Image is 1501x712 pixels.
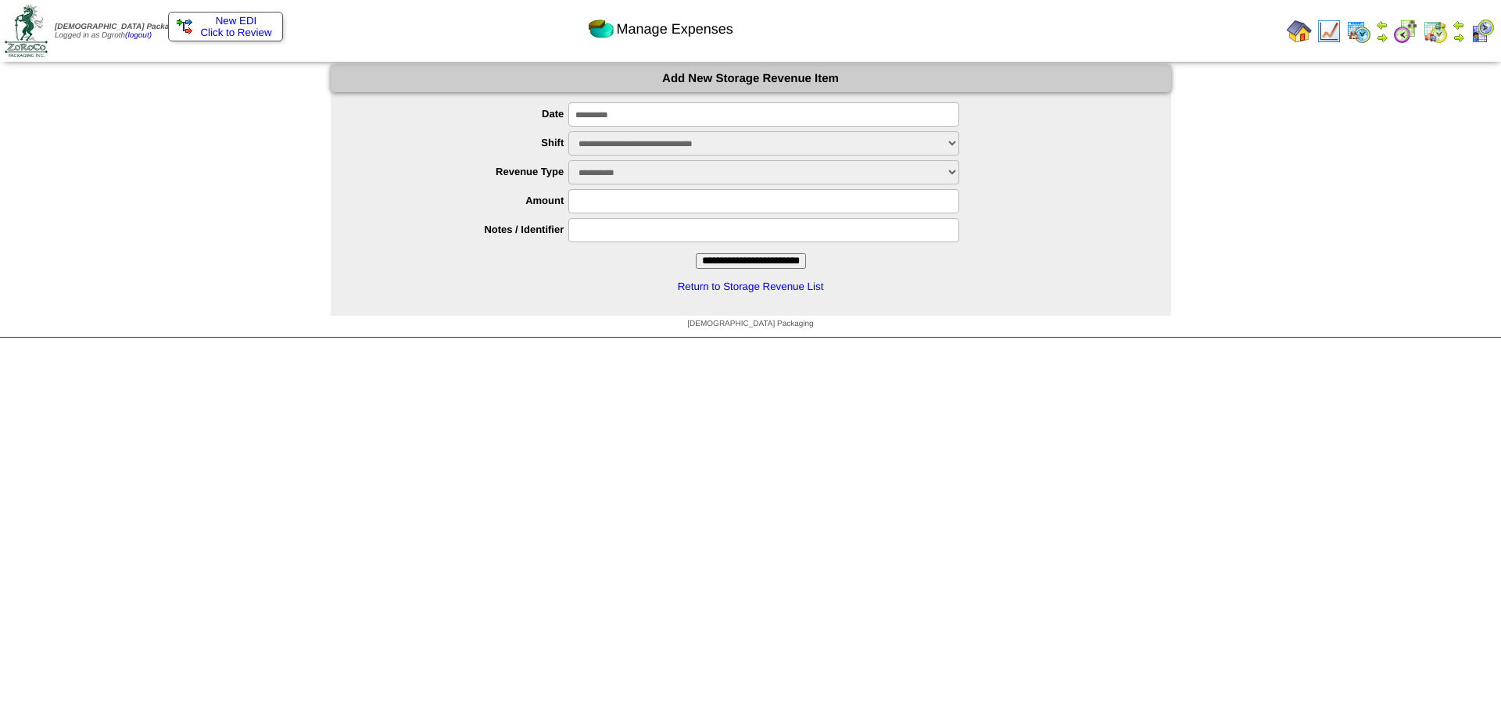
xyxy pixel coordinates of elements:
label: Shift [362,137,569,148]
label: Revenue Type [362,166,569,177]
img: arrowright.gif [1453,31,1465,44]
img: calendarcustomer.gif [1470,19,1495,44]
img: line_graph.gif [1317,19,1342,44]
img: calendarinout.gif [1423,19,1448,44]
span: New EDI [216,15,257,27]
img: home.gif [1287,19,1312,44]
span: Manage Expenses [617,21,733,38]
img: pie_chart2.png [589,16,614,41]
div: Add New Storage Revenue Item [331,65,1171,92]
span: [DEMOGRAPHIC_DATA] Packaging [55,23,185,31]
a: Return to Storage Revenue List [678,281,824,292]
label: Notes / Identifier [362,224,569,235]
img: calendarprod.gif [1346,19,1371,44]
img: arrowleft.gif [1376,19,1388,31]
label: Amount [362,195,569,206]
span: Logged in as Dgroth [55,23,185,40]
a: New EDI Click to Review [177,15,274,38]
img: ediSmall.gif [177,19,192,34]
img: calendarblend.gif [1393,19,1418,44]
img: arrowright.gif [1376,31,1388,44]
span: [DEMOGRAPHIC_DATA] Packaging [687,320,813,328]
img: zoroco-logo-small.webp [5,5,48,57]
label: Date [362,108,569,120]
img: arrowleft.gif [1453,19,1465,31]
a: (logout) [125,31,152,40]
span: Click to Review [177,27,274,38]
